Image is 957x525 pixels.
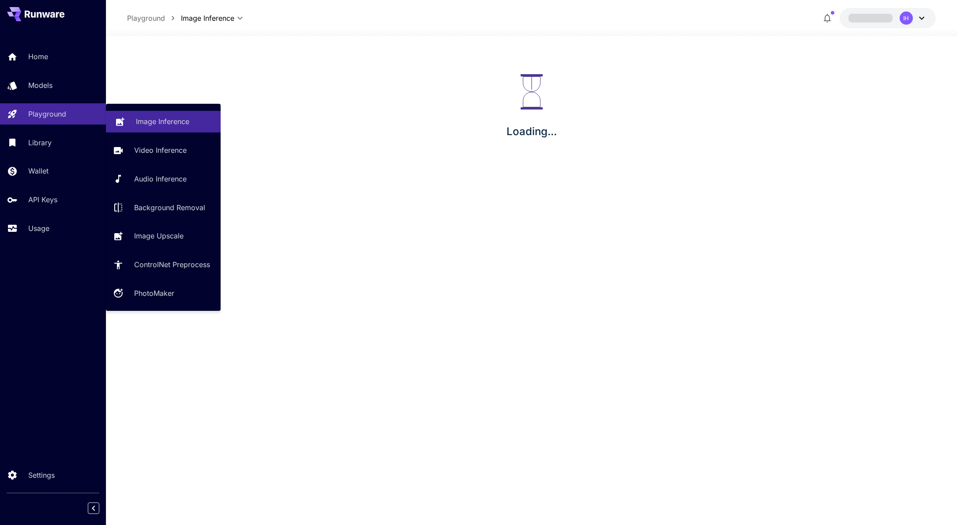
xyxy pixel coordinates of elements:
p: Video Inference [134,145,187,155]
div: Collapse sidebar [94,500,106,516]
p: Background Removal [134,202,205,213]
a: PhotoMaker [106,283,221,304]
p: Settings [28,470,55,480]
p: Library [28,137,52,148]
p: Playground [127,13,165,23]
a: Video Inference [106,140,221,161]
p: Image Inference [136,116,189,127]
span: Image Inference [181,13,234,23]
p: Image Upscale [134,230,184,241]
p: Audio Inference [134,174,187,184]
a: Audio Inference [106,168,221,190]
nav: breadcrumb [127,13,181,23]
p: Home [28,51,48,62]
p: Wallet [28,166,49,176]
a: Background Removal [106,196,221,218]
a: ControlNet Preprocess [106,254,221,276]
a: Image Inference [106,111,221,132]
div: IH [900,11,913,25]
p: Loading... [507,124,557,140]
p: ControlNet Preprocess [134,259,210,270]
p: API Keys [28,194,57,205]
p: Playground [28,109,66,119]
button: Collapse sidebar [88,502,99,514]
p: PhotoMaker [134,288,174,298]
a: Image Upscale [106,225,221,247]
p: Models [28,80,53,91]
p: Usage [28,223,49,234]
